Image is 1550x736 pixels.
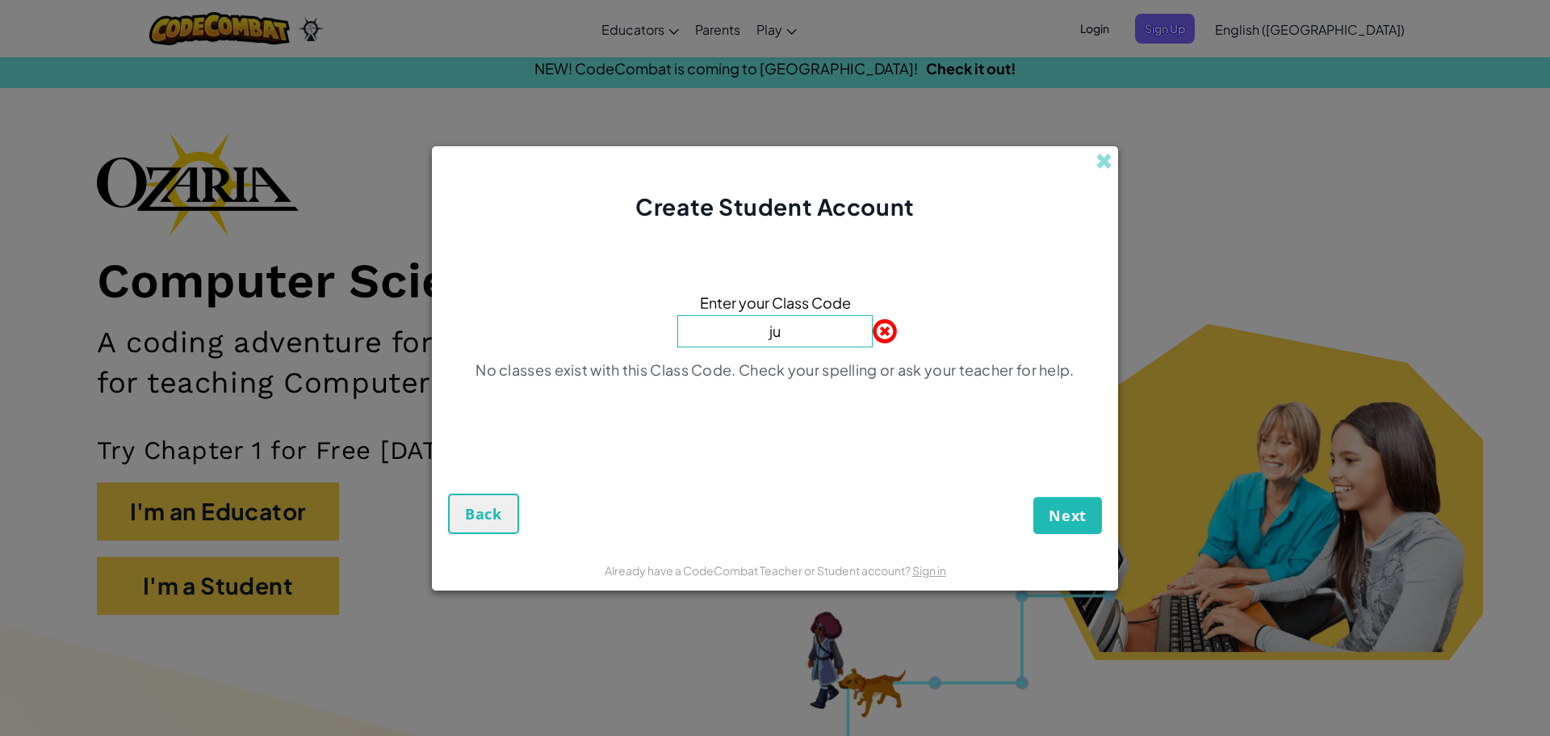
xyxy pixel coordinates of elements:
[1049,506,1087,525] span: Next
[465,504,502,524] span: Back
[635,192,914,221] span: Create Student Account
[605,563,912,578] span: Already have a CodeCombat Teacher or Student account?
[448,494,519,534] button: Back
[700,291,851,314] span: Enter your Class Code
[1033,497,1102,534] button: Next
[912,563,946,578] a: Sign in
[475,360,1074,380] p: No classes exist with this Class Code. Check your spelling or ask your teacher for help.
